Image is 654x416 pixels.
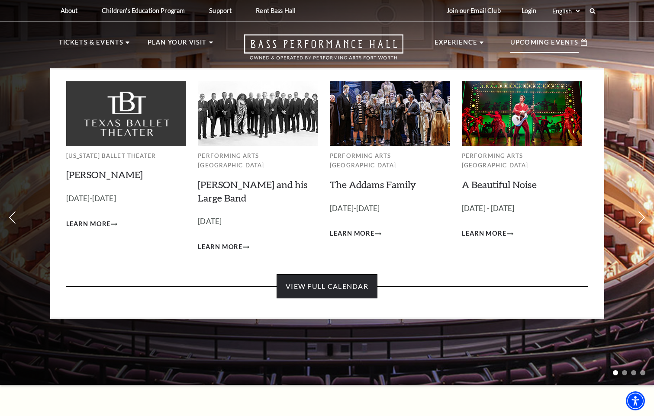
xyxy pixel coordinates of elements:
[330,151,450,170] p: Performing Arts [GEOGRAPHIC_DATA]
[198,151,318,170] p: Performing Arts [GEOGRAPHIC_DATA]
[66,169,143,180] a: [PERSON_NAME]
[198,242,242,253] span: Learn More
[102,7,185,14] p: Children's Education Program
[198,215,318,228] p: [DATE]
[198,81,318,146] img: Performing Arts Fort Worth
[198,242,249,253] a: Learn More Lyle Lovett and his Large Band
[330,228,381,239] a: Learn More The Addams Family
[256,7,296,14] p: Rent Bass Hall
[462,81,582,146] img: Performing Arts Fort Worth
[510,37,579,53] p: Upcoming Events
[462,228,506,239] span: Learn More
[462,179,537,190] a: A Beautiful Noise
[59,37,124,53] p: Tickets & Events
[66,219,111,230] span: Learn More
[198,179,307,204] a: [PERSON_NAME] and his Large Band
[66,81,187,146] img: Texas Ballet Theater
[213,34,435,68] a: Open this option
[435,37,478,53] p: Experience
[148,37,207,53] p: Plan Your Visit
[66,219,118,230] a: Learn More Peter Pan
[209,7,232,14] p: Support
[330,81,450,146] img: Performing Arts Fort Worth
[277,274,377,298] a: View Full Calendar
[462,202,582,215] p: [DATE] - [DATE]
[330,228,374,239] span: Learn More
[66,151,187,161] p: [US_STATE] Ballet Theater
[462,228,513,239] a: Learn More A Beautiful Noise
[330,179,416,190] a: The Addams Family
[330,202,450,215] p: [DATE]-[DATE]
[462,151,582,170] p: Performing Arts [GEOGRAPHIC_DATA]
[551,7,581,15] select: Select:
[626,391,645,410] div: Accessibility Menu
[66,192,187,205] p: [DATE]-[DATE]
[61,7,78,14] p: About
